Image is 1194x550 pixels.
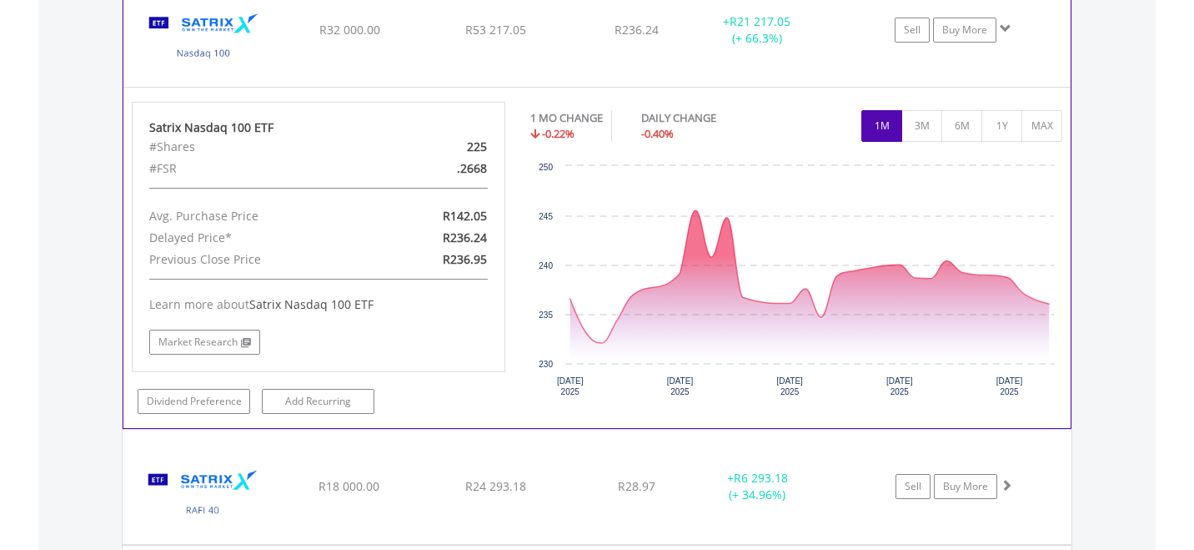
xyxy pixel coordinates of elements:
[695,13,820,47] div: + (+ 66.3%)
[530,110,603,126] div: 1 MO CHANGE
[443,208,487,224] span: R142.05
[539,212,553,221] text: 245
[137,158,379,179] div: #FSR
[262,389,374,414] a: Add Recurring
[933,18,996,43] a: Buy More
[465,478,526,494] span: R24 293.18
[539,310,553,320] text: 235
[895,18,930,43] a: Sell
[981,110,1022,142] button: 1Y
[379,158,499,179] div: .2668
[149,330,260,355] a: Market Research
[730,13,790,29] span: R21 217.05
[539,261,553,270] text: 240
[539,360,553,369] text: 230
[557,376,584,396] text: [DATE] 2025
[530,158,1063,408] div: Chart. Highcharts interactive chart.
[249,296,374,312] span: Satrix Nasdaq 100 ETF
[138,389,250,414] a: Dividend Preference
[465,22,526,38] span: R53 217.05
[618,478,655,494] span: R28.97
[149,296,488,313] div: Learn more about
[530,158,1062,408] svg: Interactive chart
[901,110,942,142] button: 3M
[542,126,574,141] span: -0.22%
[137,205,379,227] div: Avg. Purchase Price
[641,110,775,126] div: DAILY CHANGE
[615,22,659,38] span: R236.24
[137,249,379,270] div: Previous Close Price
[379,136,499,158] div: 225
[149,119,488,136] div: Satrix Nasdaq 100 ETF
[776,376,803,396] text: [DATE] 2025
[443,230,487,245] span: R236.24
[641,126,674,141] span: -0.40%
[695,470,820,503] div: + (+ 34.96%)
[319,478,379,494] span: R18 000.00
[996,376,1022,396] text: [DATE] 2025
[137,136,379,158] div: #Shares
[443,251,487,267] span: R236.95
[131,451,274,540] img: TFSA.STXRAF.png
[539,163,553,172] text: 250
[1021,110,1062,142] button: MAX
[861,110,902,142] button: 1M
[941,110,982,142] button: 6M
[886,376,913,396] text: [DATE] 2025
[734,470,788,486] span: R6 293.18
[895,474,931,499] a: Sell
[934,474,997,499] a: Buy More
[666,376,693,396] text: [DATE] 2025
[319,22,380,38] span: R32 000.00
[137,227,379,249] div: Delayed Price*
